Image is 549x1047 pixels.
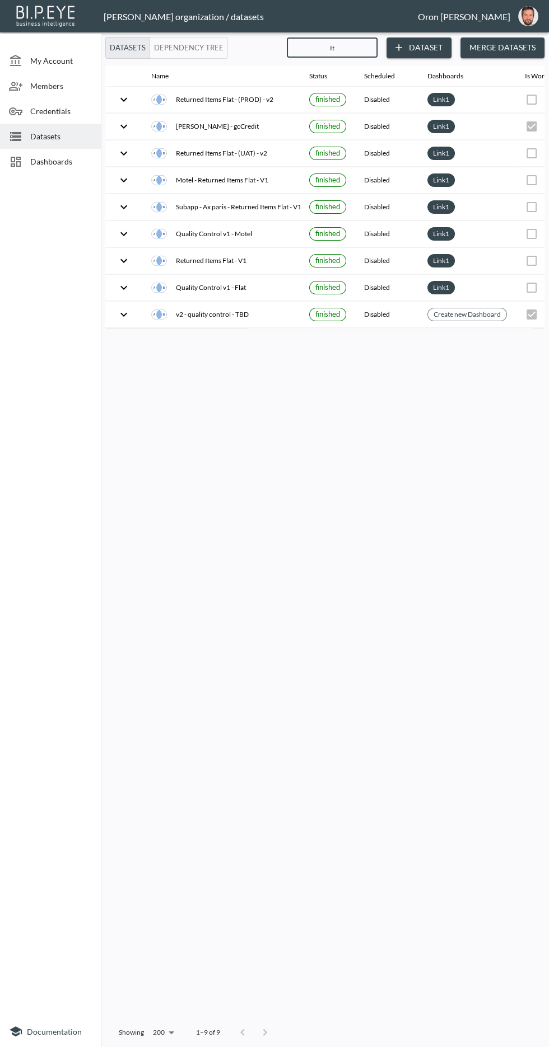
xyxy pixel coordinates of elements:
span: Status [309,69,342,83]
th: Disabled [355,248,418,274]
div: Link1 [427,120,455,133]
span: finished [315,309,340,318]
a: Documentation [9,1025,92,1038]
th: {"type":"div","key":null,"ref":null,"props":{"style":{"display":"flex","gap":16,"alignItems":"cen... [142,194,300,220]
th: {"type":{},"key":null,"ref":null,"props":{"size":"small","label":{"type":{},"key":null,"ref":null... [300,167,355,194]
th: {"type":{},"key":null,"ref":null,"props":{"size":"small","label":{"type":{},"key":null,"ref":null... [300,221,355,247]
th: Disabled [355,167,418,194]
div: Returned Items Flat - (UAT) - v2 [151,145,291,161]
div: Platform [105,37,228,59]
th: {"type":"div","key":null,"ref":null,"props":{"style":{"display":"flex","gap":16,"alignItems":"cen... [142,167,300,194]
th: {"type":"div","key":null,"ref":null,"props":{"style":{"display":"flex","flexWrap":"wrap","gap":6}... [418,114,516,140]
span: finished [315,256,340,265]
button: oron@bipeye.com [510,3,546,30]
span: Documentation [27,1027,82,1036]
div: Name [151,69,169,83]
div: Subapp - Ax paris - Returned Items Flat - V1 [151,199,291,215]
span: My Account [30,55,92,67]
span: Name [151,69,183,83]
th: {"type":{},"key":null,"ref":null,"props":{"size":"small","label":{"type":{},"key":null,"ref":null... [300,194,355,220]
div: Scheduled [364,69,395,83]
th: {"type":"div","key":null,"ref":null,"props":{"style":{"display":"flex","gap":16,"alignItems":"cen... [142,248,300,274]
span: Datasets [30,130,92,142]
button: expand row [114,251,133,270]
th: {"type":{},"key":null,"ref":null,"props":{"size":"small","label":{"type":{},"key":null,"ref":null... [300,114,355,140]
p: Showing [119,1027,144,1037]
th: {"type":"div","key":null,"ref":null,"props":{"style":{"display":"flex","flexWrap":"wrap","gap":6}... [418,248,516,274]
span: Dashboards [427,69,478,83]
th: {"type":"div","key":null,"ref":null,"props":{"style":{"display":"flex","gap":16,"alignItems":"cen... [142,275,300,301]
th: {"type":"div","key":null,"ref":null,"props":{"style":{"display":"flex","gap":16,"alignItems":"cen... [142,87,300,113]
button: Merge Datasets [460,37,545,58]
img: inner join icon [151,145,167,161]
input: Search datasets [287,34,378,62]
th: {"type":"div","key":null,"ref":null,"props":{"style":{"display":"flex","gap":16,"alignItems":"cen... [142,114,300,140]
th: {"type":"div","key":null,"ref":null,"props":{"style":{"display":"flex","gap":16,"alignItems":"cen... [142,140,300,167]
a: Link1 [431,93,452,106]
div: Link1 [427,173,455,187]
th: {"type":{},"key":null,"ref":null,"props":{"size":"small","clickable":true,"style":{"background":"... [418,302,516,328]
div: Motel - Returned Items Flat - V1 [151,172,291,188]
div: 200 [148,1025,178,1040]
th: {"type":"div","key":null,"ref":null,"props":{"style":{"display":"flex","flexWrap":"wrap","gap":6}... [418,194,516,220]
th: {"type":"div","key":null,"ref":null,"props":{"style":{"display":"flex","flexWrap":"wrap","gap":6}... [418,140,516,167]
th: {"type":{},"key":null,"ref":null,"props":{"size":"small","label":{"type":{},"key":null,"ref":null... [300,140,355,167]
button: expand row [114,305,133,324]
img: inner join icon [151,172,167,188]
img: f7df4f0b1e237398fe25aedd0497c453 [518,6,538,26]
th: Disabled [355,114,418,140]
div: Link1 [427,281,455,294]
span: finished [315,229,340,238]
th: Disabled [355,302,418,328]
span: finished [315,148,340,157]
span: finished [315,95,340,104]
span: Credentials [30,105,92,117]
img: inner join icon [151,226,167,242]
a: Link1 [431,227,452,240]
th: {"type":"div","key":null,"ref":null,"props":{"style":{"display":"flex","flexWrap":"wrap","gap":6}... [418,87,516,113]
div: Dashboards [427,69,463,83]
th: {"type":"div","key":null,"ref":null,"props":{"style":{"display":"flex","flexWrap":"wrap","gap":6}... [418,167,516,194]
img: inner join icon [151,280,167,295]
th: {"type":"div","key":null,"ref":null,"props":{"style":{"display":"flex","gap":16,"alignItems":"cen... [142,221,300,247]
div: Create new Dashboard [427,308,507,321]
div: Quality Control v1 - Motel [151,226,291,242]
a: Link1 [431,173,452,186]
button: expand row [114,198,133,217]
div: [PERSON_NAME] - gcCredit [151,119,291,134]
p: 1–9 of 9 [196,1027,220,1037]
img: bipeye-logo [14,3,78,28]
div: [PERSON_NAME] organization / datasets [104,11,418,22]
button: expand row [114,144,133,163]
span: finished [315,202,340,211]
div: v2 - quality control - TBD [151,307,291,322]
button: expand row [114,117,133,136]
a: Link1 [431,147,452,159]
div: Quality Control v1 - Flat [151,280,291,295]
button: expand row [114,171,133,190]
div: Link1 [427,200,455,214]
button: Dependency Tree [150,37,228,59]
th: {"type":{},"key":null,"ref":null,"props":{"size":"small","label":{"type":{},"key":null,"ref":null... [300,248,355,274]
span: Scheduled [364,69,410,83]
a: Create new Dashboard [431,308,503,321]
img: inner join icon [151,119,167,134]
span: finished [315,121,340,130]
img: inner join icon [151,307,167,322]
th: {"type":{},"key":null,"ref":null,"props":{"size":"small","label":{"type":{},"key":null,"ref":null... [300,87,355,113]
a: Link1 [431,200,452,213]
a: Link1 [431,281,452,294]
th: {"type":{},"key":null,"ref":null,"props":{"size":"small","label":{"type":{},"key":null,"ref":null... [300,302,355,328]
span: finished [315,175,340,184]
div: Returned Items Flat - (PROD) - v2 [151,92,291,107]
div: Link1 [427,227,455,241]
th: Disabled [355,194,418,220]
span: Dashboards [30,156,92,167]
button: Datasets [105,37,150,59]
th: {"type":"div","key":null,"ref":null,"props":{"style":{"display":"flex","flexWrap":"wrap","gap":6}... [418,275,516,301]
div: Status [309,69,327,83]
img: inner join icon [151,199,167,215]
div: Link1 [427,147,455,160]
img: inner join icon [151,92,167,107]
th: Disabled [355,221,418,247]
